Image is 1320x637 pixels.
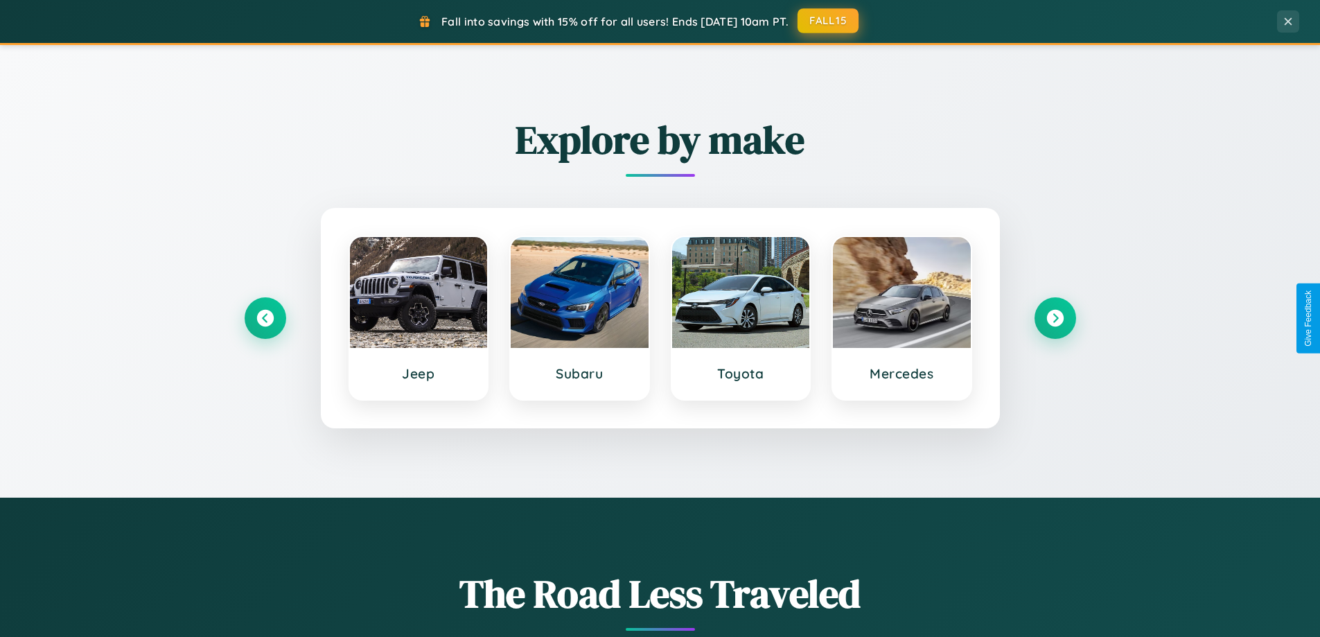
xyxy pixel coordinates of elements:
[525,365,635,382] h3: Subaru
[686,365,796,382] h3: Toyota
[441,15,789,28] span: Fall into savings with 15% off for all users! Ends [DATE] 10am PT.
[1303,290,1313,347] div: Give Feedback
[364,365,474,382] h3: Jeep
[847,365,957,382] h3: Mercedes
[245,113,1076,166] h2: Explore by make
[798,8,859,33] button: FALL15
[245,567,1076,620] h1: The Road Less Traveled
